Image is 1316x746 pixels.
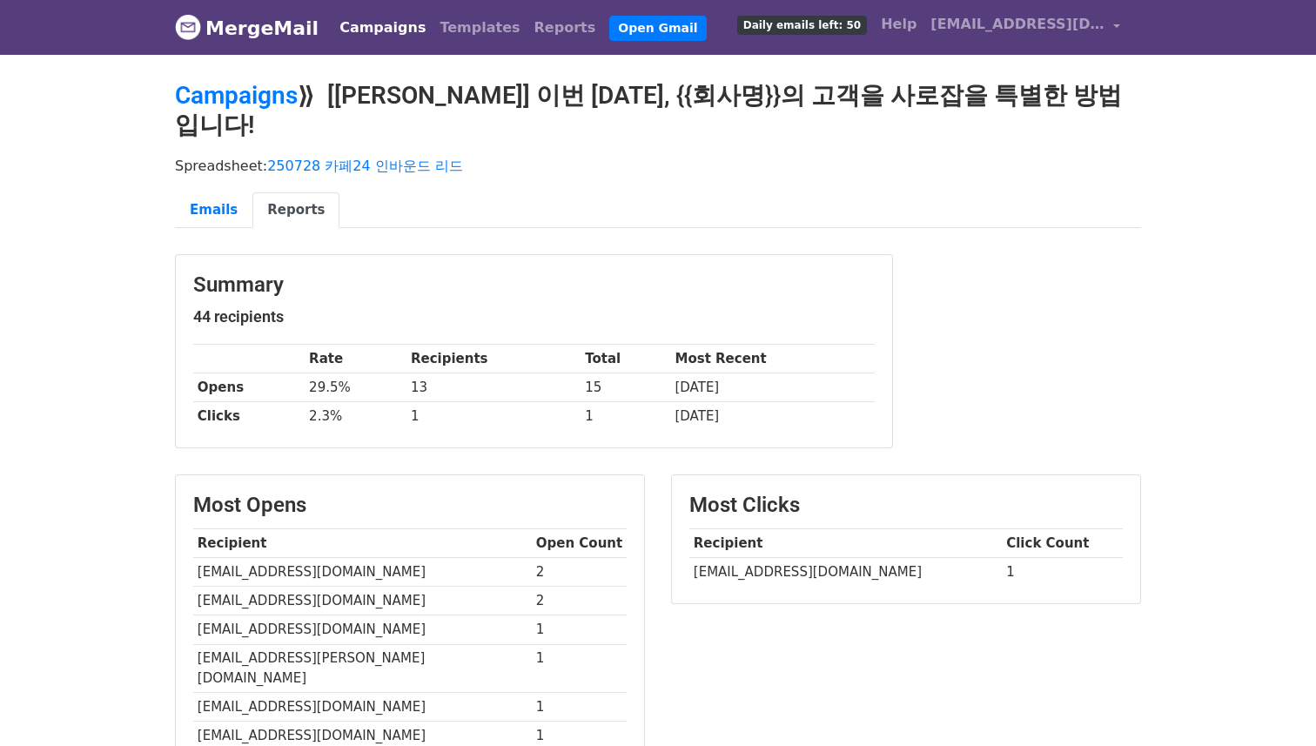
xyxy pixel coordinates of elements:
td: 29.5% [305,373,406,402]
span: [EMAIL_ADDRESS][DOMAIN_NAME] [930,14,1104,35]
a: Campaigns [175,81,298,110]
a: Help [874,7,923,42]
td: [EMAIL_ADDRESS][DOMAIN_NAME] [193,558,532,587]
a: 250728 카페24 인바운드 리드 [267,158,463,174]
a: Campaigns [332,10,433,45]
td: [EMAIL_ADDRESS][DOMAIN_NAME] [689,558,1002,587]
h5: 44 recipients [193,307,875,326]
td: 1 [532,615,627,644]
td: [EMAIL_ADDRESS][DOMAIN_NAME] [193,587,532,615]
td: [DATE] [671,402,875,431]
a: MergeMail [175,10,319,46]
td: [EMAIL_ADDRESS][DOMAIN_NAME] [193,615,532,644]
a: [EMAIL_ADDRESS][DOMAIN_NAME] [923,7,1127,48]
th: Clicks [193,402,305,431]
h3: Most Opens [193,493,627,518]
h3: Summary [193,272,875,298]
th: Total [581,345,670,373]
th: Rate [305,345,406,373]
th: Open Count [532,529,627,558]
a: Emails [175,192,252,228]
td: [EMAIL_ADDRESS][DOMAIN_NAME] [193,693,532,722]
td: 1 [1002,558,1123,587]
td: 1 [532,693,627,722]
td: 1 [532,644,627,693]
span: Daily emails left: 50 [737,16,867,35]
img: MergeMail logo [175,14,201,40]
td: 1 [581,402,670,431]
td: 2 [532,587,627,615]
td: 13 [406,373,581,402]
a: Templates [433,10,527,45]
th: Recipient [689,529,1002,558]
h3: Most Clicks [689,493,1123,518]
th: Recipient [193,529,532,558]
th: Click Count [1002,529,1123,558]
td: [DATE] [671,373,875,402]
th: Opens [193,373,305,402]
td: 1 [406,402,581,431]
p: Spreadsheet: [175,157,1141,175]
td: 15 [581,373,670,402]
td: 2.3% [305,402,406,431]
a: Reports [527,10,603,45]
th: Most Recent [671,345,875,373]
td: [EMAIL_ADDRESS][PERSON_NAME][DOMAIN_NAME] [193,644,532,693]
a: Open Gmail [609,16,706,41]
a: Daily emails left: 50 [730,7,874,42]
th: Recipients [406,345,581,373]
h2: ⟫ [[PERSON_NAME]] 이번 [DATE], {{회사명}}의 고객을 사로잡을 특별한 방법입니다! [175,81,1141,139]
a: Reports [252,192,339,228]
td: 2 [532,558,627,587]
